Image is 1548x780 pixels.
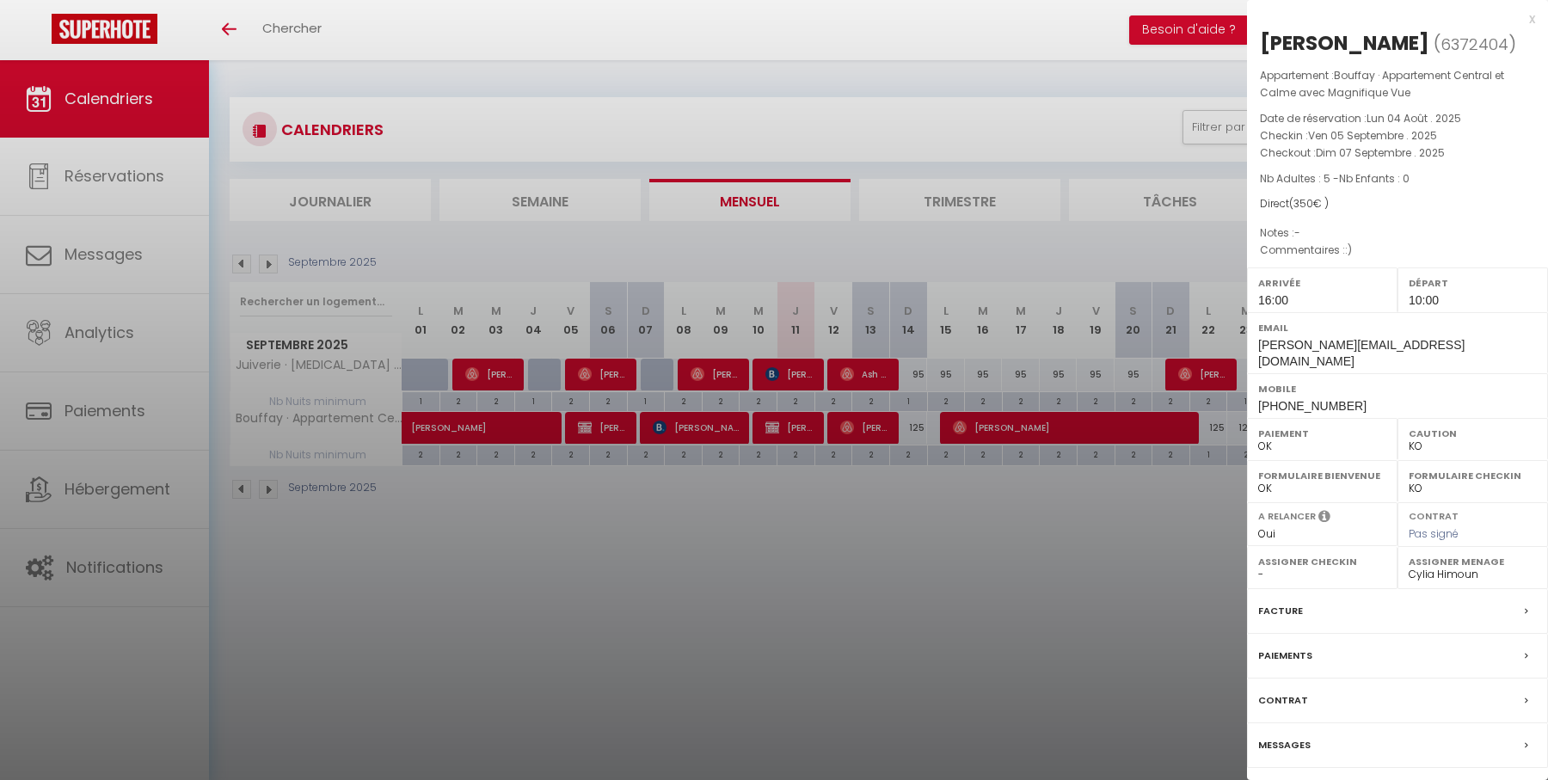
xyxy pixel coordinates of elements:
[1260,242,1535,259] p: Commentaires :
[1409,425,1537,442] label: Caution
[1260,29,1429,57] div: [PERSON_NAME]
[1258,425,1386,442] label: Paiement
[1258,293,1288,307] span: 16:00
[1260,171,1410,186] span: Nb Adultes : 5 -
[1260,68,1504,100] span: Bouffay · Appartement Central et Calme avec Magnifique Vue
[1367,111,1461,126] span: Lun 04 Août . 2025
[1260,67,1535,101] p: Appartement :
[1308,128,1437,143] span: Ven 05 Septembre . 2025
[1260,144,1535,162] p: Checkout :
[1409,526,1459,541] span: Pas signé
[1260,127,1535,144] p: Checkin :
[1409,509,1459,520] label: Contrat
[1475,703,1535,767] iframe: Chat
[1258,338,1465,368] span: [PERSON_NAME][EMAIL_ADDRESS][DOMAIN_NAME]
[1440,34,1508,55] span: 6372404
[1260,224,1535,242] p: Notes :
[1345,243,1352,257] span: :)
[1409,553,1537,570] label: Assigner Menage
[1289,196,1329,211] span: ( € )
[1258,691,1308,709] label: Contrat
[1318,509,1330,528] i: Sélectionner OUI si vous souhaiter envoyer les séquences de messages post-checkout
[1258,736,1311,754] label: Messages
[1247,9,1535,29] div: x
[1258,399,1367,413] span: [PHONE_NUMBER]
[1409,274,1537,292] label: Départ
[1258,602,1303,620] label: Facture
[1434,32,1516,56] span: ( )
[1258,647,1312,665] label: Paiements
[1316,145,1445,160] span: Dim 07 Septembre . 2025
[1258,553,1386,570] label: Assigner Checkin
[1409,467,1537,484] label: Formulaire Checkin
[1293,196,1313,211] span: 350
[1294,225,1300,240] span: -
[1258,467,1386,484] label: Formulaire Bienvenue
[1258,380,1537,397] label: Mobile
[1409,293,1439,307] span: 10:00
[1258,509,1316,524] label: A relancer
[1258,274,1386,292] label: Arrivée
[1258,319,1537,336] label: Email
[1260,196,1535,212] div: Direct
[1339,171,1410,186] span: Nb Enfants : 0
[1260,110,1535,127] p: Date de réservation :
